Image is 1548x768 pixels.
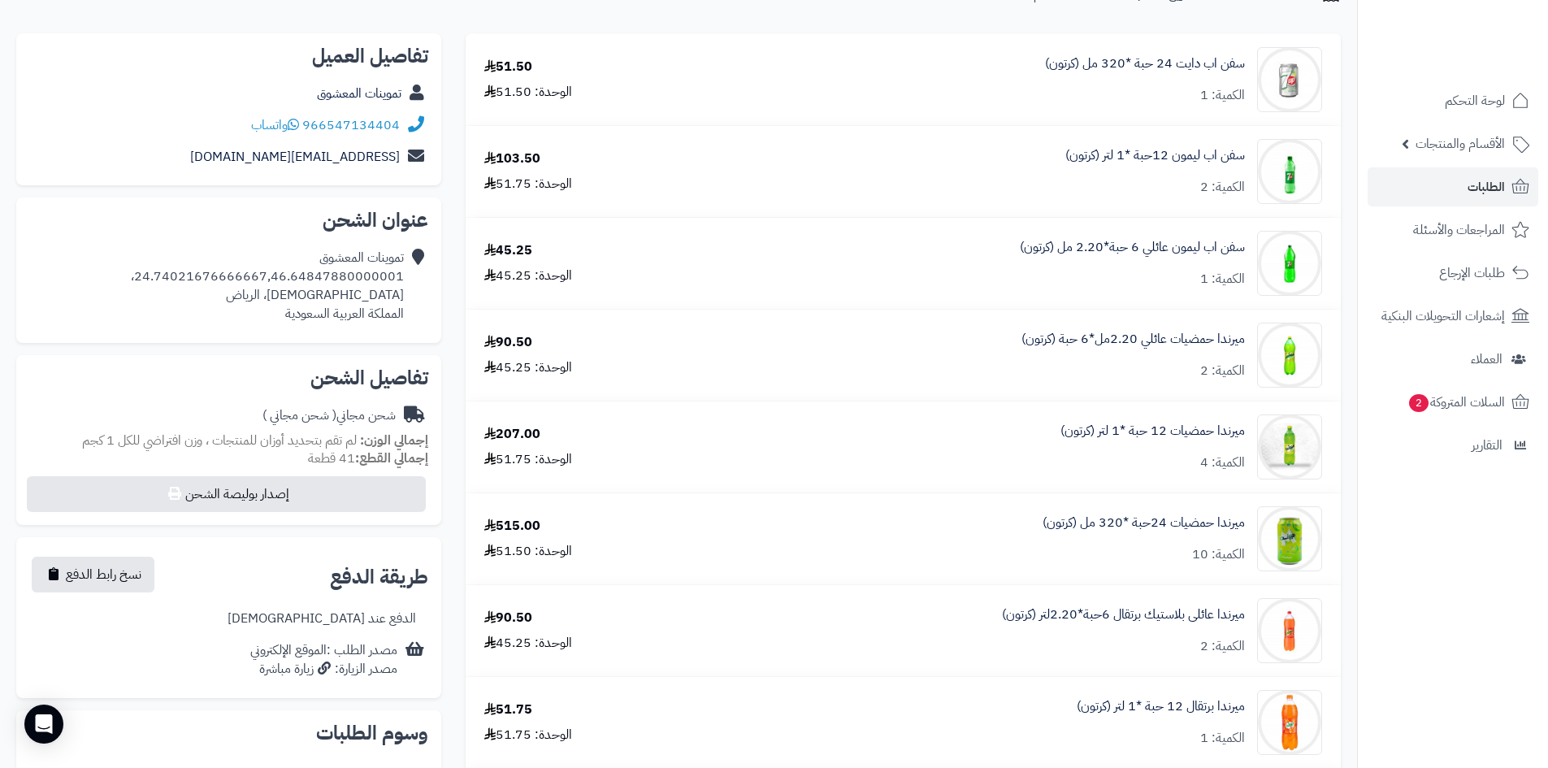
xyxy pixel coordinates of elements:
div: 45.25 [484,241,532,260]
h2: وسوم الطلبات [29,723,428,743]
a: 966547134404 [302,115,400,135]
div: الكمية: 4 [1200,453,1245,472]
strong: إجمالي القطع: [355,449,428,468]
h2: طريقة الدفع [330,567,428,587]
span: الطلبات [1468,176,1505,198]
img: logo-2.png [1437,12,1533,46]
a: سفن اب ليمون 12حبة *1 لتر (كرتون) [1065,146,1245,165]
small: 41 قطعة [308,449,428,468]
a: ميرندا حمضيات 24حبة *320 مل (كرتون) [1043,514,1245,532]
div: الكمية: 2 [1200,178,1245,197]
a: تموينات المعشوق [317,84,401,103]
img: 1747540828-789ab214-413e-4ccd-b32f-1699f0bc-90x90.jpg [1258,139,1321,204]
div: Open Intercom Messenger [24,705,63,744]
div: الكمية: 1 [1200,86,1245,105]
a: ميرندا برتقال 12 حبة *1 لتر (كرتون) [1077,697,1245,716]
div: 103.50 [484,150,540,168]
a: ميرندا حمضيات 12 حبة *1 لتر (كرتون) [1060,422,1245,440]
span: الأقسام والمنتجات [1416,132,1505,155]
a: سفن اب دايت 24 حبة *320 مل (كرتون) [1045,54,1245,73]
button: إصدار بوليصة الشحن [27,476,426,512]
span: إشعارات التحويلات البنكية [1381,305,1505,328]
a: ميرندا حمضيات عائلي 2.20مل*6 حبة (كرتون) [1021,330,1245,349]
img: 1747566256-XP8G23evkchGmxKUr8YaGb2gsq2hZno4-90x90.jpg [1258,414,1321,479]
div: الدفع عند [DEMOGRAPHIC_DATA] [228,610,416,628]
span: طلبات الإرجاع [1439,262,1505,284]
span: نسخ رابط الدفع [66,565,141,584]
span: لوحة التحكم [1445,89,1505,112]
a: ميرندا عائلى بلاستيك برتقال 6حبة*2.20لتر (كرتون) [1002,605,1245,624]
div: 51.50 [484,58,532,76]
div: الوحدة: 51.50 [484,83,572,102]
div: 515.00 [484,517,540,536]
span: المراجعات والأسئلة [1413,219,1505,241]
button: نسخ رابط الدفع [32,557,154,592]
div: شحن مجاني [262,406,396,425]
div: الكمية: 1 [1200,270,1245,289]
img: 1747544486-c60db756-6ee7-44b0-a7d4-ec449800-90x90.jpg [1258,323,1321,388]
a: الطلبات [1368,167,1538,206]
img: 1747574948-012000802850_1-90x90.jpg [1258,690,1321,755]
span: 2 [1408,393,1429,413]
div: الكمية: 10 [1192,545,1245,564]
a: العملاء [1368,340,1538,379]
div: الوحدة: 45.25 [484,358,572,377]
div: الكمية: 2 [1200,362,1245,380]
a: التقارير [1368,426,1538,465]
span: ( شحن مجاني ) [262,406,336,425]
a: طلبات الإرجاع [1368,254,1538,293]
a: إشعارات التحويلات البنكية [1368,297,1538,336]
h2: تفاصيل الشحن [29,368,428,388]
a: السلات المتروكة2 [1368,383,1538,422]
div: الوحدة: 45.25 [484,267,572,285]
div: مصدر الزيارة: زيارة مباشرة [250,660,397,679]
strong: إجمالي الوزن: [360,431,428,450]
div: الوحدة: 51.50 [484,542,572,561]
a: سفن اب ليمون عائلي 6 حبة*2.20 مل (كرتون) [1020,238,1245,257]
h2: تفاصيل العميل [29,46,428,66]
span: السلات المتروكة [1407,391,1505,414]
div: الوحدة: 51.75 [484,726,572,744]
div: 90.50 [484,609,532,627]
div: الكمية: 1 [1200,729,1245,748]
a: لوحة التحكم [1368,81,1538,120]
div: 51.75 [484,701,532,719]
div: تموينات المعشوق 24.74021676666667,46.64847880000001، [DEMOGRAPHIC_DATA]، الرياض المملكة العربية ا... [131,249,404,323]
div: 207.00 [484,425,540,444]
a: المراجعات والأسئلة [1368,210,1538,249]
span: لم تقم بتحديد أوزان للمنتجات ، وزن افتراضي للكل 1 كجم [82,431,357,450]
div: مصدر الطلب :الموقع الإلكتروني [250,641,397,679]
img: 1747541306-e6e5e2d5-9b67-463e-b81b-59a02ee4-90x90.jpg [1258,231,1321,296]
a: [EMAIL_ADDRESS][DOMAIN_NAME] [190,147,400,167]
div: 90.50 [484,333,532,352]
span: التقارير [1472,434,1502,457]
div: الوحدة: 51.75 [484,175,572,193]
div: الوحدة: 51.75 [484,450,572,469]
img: 1747566452-bf88d184-d280-4ea7-9331-9e3669ef-90x90.jpg [1258,506,1321,571]
a: واتساب [251,115,299,135]
span: العملاء [1471,348,1502,371]
img: 1747540408-7a431d2a-4456-4a4d-8b76-9a07e3ea-90x90.jpg [1258,47,1321,112]
div: الوحدة: 45.25 [484,634,572,653]
img: 1747574203-8a7d3ffb-4f3f-4704-a106-a98e4bc3-90x90.jpg [1258,598,1321,663]
h2: عنوان الشحن [29,210,428,230]
div: الكمية: 2 [1200,637,1245,656]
